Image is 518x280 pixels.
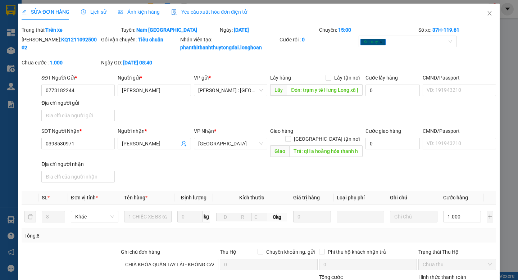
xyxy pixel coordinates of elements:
[42,127,115,135] div: SĐT Người Nhận
[180,36,278,51] div: Nhân viên tạo:
[42,171,115,182] input: Địa chỉ của người nhận
[124,211,172,222] input: VD: Bàn, Ghế
[291,135,363,143] span: [GEOGRAPHIC_DATA] tận nơi
[332,74,363,82] span: Lấy tận nơi
[240,195,264,200] span: Kích thước
[81,9,86,14] span: clock-circle
[334,191,387,205] th: Loại phụ phí
[24,211,36,222] button: delete
[172,9,177,15] img: icon
[443,195,468,200] span: Cước hàng
[71,195,98,200] span: Đơn vị tính
[217,213,235,221] input: D
[366,85,420,96] input: Cước lấy hàng
[366,128,401,134] label: Cước giao hàng
[219,26,319,34] div: Ngày:
[121,249,160,255] label: Ghi chú đơn hàng
[220,249,237,255] span: Thu Hộ
[423,74,496,82] div: CMND/Passport
[118,9,123,14] span: picture
[294,195,320,200] span: Giá trị hàng
[194,74,268,82] div: VP gửi
[387,191,440,205] th: Ghi chú
[181,141,187,146] span: user-add
[361,39,386,45] span: Xe máy
[121,259,219,270] input: Ghi chú đơn hàng
[318,26,418,34] div: Chuyến:
[423,259,492,270] span: Chưa thu
[42,99,115,107] div: Địa chỉ người gửi
[366,75,398,81] label: Cước lấy hàng
[172,9,247,15] span: Yêu cầu xuất hóa đơn điện tử
[338,27,351,33] b: 15:00
[50,60,63,66] b: 1.000
[271,145,290,157] span: Giao
[118,74,191,82] div: Người gửi
[390,211,437,222] input: Ghi Chú
[21,26,120,34] div: Trạng thái:
[366,138,420,149] input: Cước giao hàng
[101,36,179,44] div: Gói vận chuyển:
[136,27,197,33] b: Nam [GEOGRAPHIC_DATA]
[199,85,263,96] span: Hồ Chí Minh : Kho Quận 12
[194,128,214,134] span: VP Nhận
[271,84,287,96] span: Lấy
[287,84,363,96] input: Dọc đường
[251,213,268,221] input: C
[120,26,219,34] div: Tuyến:
[42,160,115,168] div: Địa chỉ người nhận
[199,138,263,149] span: Thanh Hóa
[42,110,115,121] input: Địa chỉ của người gửi
[118,9,160,15] span: Ảnh kiện hàng
[487,10,493,16] span: close
[418,274,466,280] label: Hình thức thanh toán
[268,213,287,221] span: 0kg
[325,248,389,256] span: Phí thu hộ khách nhận trả
[418,26,497,34] div: Số xe:
[203,211,210,222] span: kg
[22,9,69,15] span: SỬA ĐƠN HÀNG
[487,211,493,222] button: plus
[123,60,152,66] b: [DATE] 08:40
[234,213,252,221] input: R
[42,74,115,82] div: SĐT Người Gửi
[181,195,206,200] span: Định lượng
[138,37,163,42] b: Tiêu chuẩn
[302,37,305,42] b: 0
[480,4,500,24] button: Close
[271,75,291,81] span: Lấy hàng
[22,59,100,67] div: Chưa cước :
[22,9,27,14] span: edit
[280,36,358,44] div: Cước rồi :
[45,27,63,33] b: Trên xe
[124,195,147,200] span: Tên hàng
[271,128,294,134] span: Giao hàng
[418,248,496,256] div: Trạng thái Thu Hộ
[290,145,363,157] input: Dọc đường
[75,211,114,222] span: Khác
[180,45,262,50] b: phanthithanhthuytongdai.longhoan
[118,127,191,135] div: Người nhận
[319,274,343,280] span: Tổng cước
[432,27,459,33] b: 37H-119.61
[380,40,383,44] span: close
[101,59,179,67] div: Ngày GD:
[42,195,48,200] span: SL
[81,9,107,15] span: Lịch sử
[24,232,200,240] div: Tổng: 8
[234,27,249,33] b: [DATE]
[294,211,331,222] input: 0
[423,127,496,135] div: CMND/Passport
[22,36,100,51] div: [PERSON_NAME]:
[263,248,318,256] span: Chuyển khoản ng. gửi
